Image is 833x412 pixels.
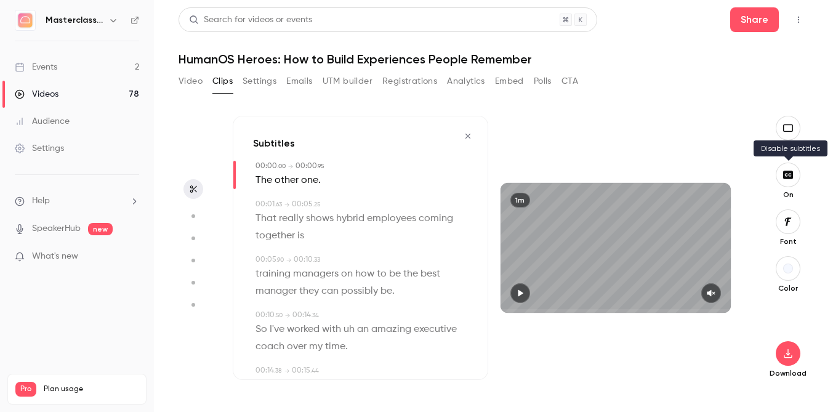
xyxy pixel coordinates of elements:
[179,71,203,91] button: Video
[15,195,139,208] li: help-dropdown-opener
[313,257,320,263] span: . 33
[768,236,808,246] p: Font
[292,367,310,374] span: 00:15
[243,71,276,91] button: Settings
[287,321,320,338] span: worked
[285,311,290,320] span: →
[124,251,139,262] iframe: Noticeable Trigger
[313,201,320,208] span: . 25
[301,172,318,189] span: one
[15,88,58,100] div: Videos
[355,265,374,283] span: how
[292,312,311,319] span: 00:14
[294,256,313,264] span: 00:10
[424,376,426,394] span: .
[561,71,578,91] button: CTA
[189,14,312,26] div: Search for videos or events
[317,163,324,169] span: . 95
[274,368,282,374] span: . 38
[730,7,779,32] button: Share
[336,210,364,227] span: hybrid
[341,283,378,300] span: possibly
[15,142,64,155] div: Settings
[299,283,319,300] span: they
[768,143,808,153] p: Landscape
[256,210,276,227] span: That
[389,265,401,283] span: be
[88,223,113,235] span: new
[325,338,345,355] span: time
[419,210,453,227] span: coming
[256,321,267,338] span: So
[179,52,808,67] h1: HumanOS Heroes: How to Build Experiences People Remember
[286,71,312,91] button: Emails
[256,227,295,244] span: together
[297,227,304,244] span: is
[309,338,323,355] span: my
[382,71,437,91] button: Registrations
[15,115,70,127] div: Audience
[403,265,418,283] span: the
[371,321,411,338] span: amazing
[273,376,299,394] span: name
[310,368,319,374] span: . 44
[322,321,341,338] span: with
[279,210,304,227] span: really
[311,376,385,394] span: [PERSON_NAME]
[768,190,808,200] p: On
[768,368,808,378] p: Download
[275,201,282,208] span: . 63
[367,210,416,227] span: employees
[256,312,275,319] span: 00:10
[447,71,485,91] button: Analytics
[341,265,353,283] span: on
[292,201,313,208] span: 00:05
[284,200,289,209] span: →
[296,163,317,170] span: 00:00
[256,283,297,300] span: manager
[15,382,36,397] span: Pro
[256,367,274,374] span: 00:14
[284,366,289,376] span: →
[789,10,808,30] button: Top Bar Actions
[287,338,307,355] span: over
[414,321,457,338] span: executive
[256,376,271,394] span: Her
[32,222,81,235] a: SpeakerHub
[377,265,387,283] span: to
[345,338,348,355] span: .
[32,195,50,208] span: Help
[318,172,321,189] span: .
[380,283,392,300] span: be
[256,163,277,170] span: 00:00
[302,376,308,394] span: is
[277,163,286,169] span: . 00
[256,201,275,208] span: 00:01
[256,172,272,189] span: The
[46,14,103,26] h6: Masterclass Channel
[306,210,334,227] span: shows
[495,71,524,91] button: Embed
[253,136,295,151] h3: Subtitles
[44,384,139,394] span: Plan usage
[256,256,276,264] span: 00:05
[344,321,355,338] span: uh
[15,61,57,73] div: Events
[288,162,293,171] span: →
[286,256,291,265] span: →
[768,283,808,293] p: Color
[32,250,78,263] span: What's new
[275,172,299,189] span: other
[323,71,372,91] button: UTM builder
[357,321,369,338] span: an
[275,312,283,318] span: . 50
[15,10,35,30] img: Masterclass Channel
[387,376,424,394] span: Chappy
[321,283,339,300] span: can
[256,338,284,355] span: coach
[421,265,440,283] span: best
[270,321,284,338] span: I've
[311,312,319,318] span: . 34
[276,257,284,263] span: . 90
[293,265,339,283] span: managers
